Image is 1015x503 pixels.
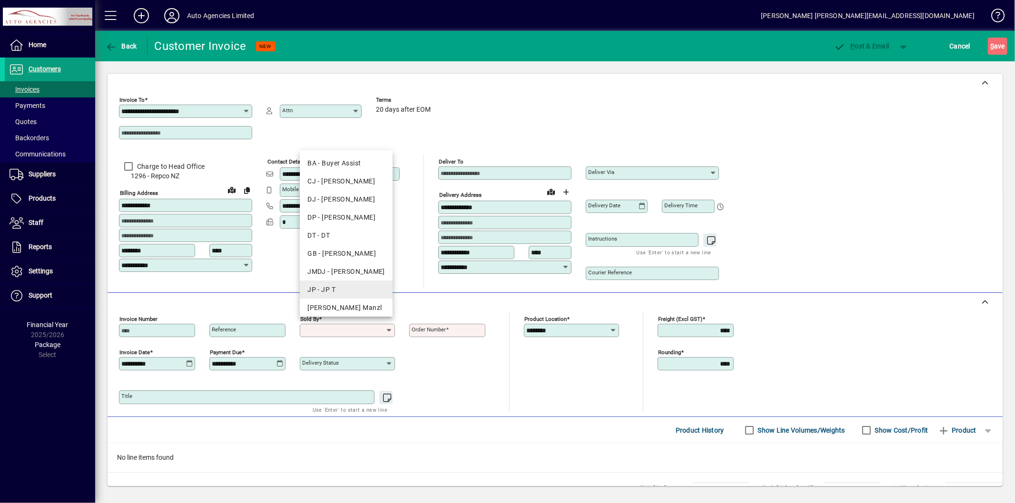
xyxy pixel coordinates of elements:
[756,426,845,435] label: Show Line Volumes/Weights
[5,163,95,186] a: Suppliers
[5,146,95,162] a: Communications
[412,326,446,333] mat-label: Order number
[300,154,393,172] mat-option: BA - Buyer Assist
[157,7,187,24] button: Profile
[933,422,981,439] button: Product
[313,404,387,415] mat-hint: Use 'Enter' to start a new line
[300,299,393,317] mat-option: SM - Sophea Manzl
[300,281,393,299] mat-option: JP - JP T
[10,150,66,158] span: Communications
[990,42,994,50] span: S
[588,235,617,242] mat-label: Instructions
[119,97,145,103] mat-label: Invoice To
[307,213,385,222] div: DP - [PERSON_NAME]
[658,349,681,356] mat-label: Rounding
[119,316,158,322] mat-label: Invoice number
[888,483,946,494] td: GST exclusive
[10,86,39,93] span: Invoices
[946,483,1003,494] td: 0.00
[307,158,385,168] div: BA - Buyer Assist
[5,260,95,283] a: Settings
[300,262,393,281] mat-option: JMDJ - Josiah Jennings
[105,42,137,50] span: Back
[29,170,56,178] span: Suppliers
[307,267,385,277] div: JMDJ - [PERSON_NAME]
[224,182,239,197] a: View on map
[29,219,43,226] span: Staff
[873,426,928,435] label: Show Cost/Profit
[637,247,711,258] mat-hint: Use 'Enter' to start a new line
[5,33,95,57] a: Home
[300,190,393,208] mat-option: DJ - DAVE JENNINGS
[29,65,61,73] span: Customers
[761,8,975,23] div: [PERSON_NAME] [PERSON_NAME][EMAIL_ADDRESS][DOMAIN_NAME]
[135,162,205,171] label: Charge to Head Office
[300,316,319,322] mat-label: Sold by
[300,226,393,244] mat-option: DT - DT
[29,41,46,48] span: Home
[692,483,749,494] td: 0.0000 M³
[439,158,463,165] mat-label: Deliver To
[559,184,574,200] button: Choose address
[834,42,889,50] span: ost & Email
[300,172,393,190] mat-option: CJ - Cheryl Jennings
[5,97,95,114] a: Payments
[543,184,559,199] a: View on map
[664,202,698,209] mat-label: Delivery time
[851,42,855,50] span: P
[108,443,1003,472] div: No line items found
[5,284,95,308] a: Support
[5,211,95,235] a: Staff
[10,102,45,109] span: Payments
[307,285,385,295] div: JP - JP T
[119,349,150,356] mat-label: Invoice date
[376,106,431,114] span: 20 days after EOM
[282,186,299,193] mat-label: Mobile
[376,97,433,103] span: Terms
[658,316,702,322] mat-label: Freight (excl GST)
[676,423,724,438] span: Product History
[126,7,157,24] button: Add
[187,8,255,23] div: Auto Agencies Limited
[307,249,385,259] div: GB - [PERSON_NAME]
[282,107,293,114] mat-label: Attn
[121,393,132,399] mat-label: Title
[824,483,881,494] td: 0.00
[947,38,973,55] button: Cancel
[239,183,255,198] button: Copy to Delivery address
[307,176,385,186] div: CJ - [PERSON_NAME]
[5,81,95,97] a: Invoices
[29,194,56,202] span: Products
[307,231,385,241] div: DT - DT
[635,483,692,494] td: Total Volume
[757,483,824,494] td: Freight (excl GST)
[588,169,614,175] mat-label: Deliver via
[588,202,621,209] mat-label: Delivery date
[988,38,1007,55] button: Save
[29,243,52,251] span: Reports
[300,244,393,262] mat-option: GB - Gavin Bright
[10,118,37,126] span: Quotes
[938,423,976,438] span: Product
[5,114,95,130] a: Quotes
[5,130,95,146] a: Backorders
[524,316,567,322] mat-label: Product location
[27,321,69,329] span: Financial Year
[950,39,971,54] span: Cancel
[155,39,246,54] div: Customer Invoice
[95,38,148,55] app-page-header-button: Back
[29,291,52,299] span: Support
[984,2,1003,33] a: Knowledge Base
[29,267,53,275] span: Settings
[103,38,139,55] button: Back
[10,134,49,142] span: Backorders
[5,187,95,211] a: Products
[300,208,393,226] mat-option: DP - Donovan Percy
[210,349,242,356] mat-label: Payment due
[119,171,252,181] span: 1296 - Repco NZ
[35,341,60,348] span: Package
[212,326,236,333] mat-label: Reference
[307,303,385,313] div: [PERSON_NAME] Manzl
[5,235,95,259] a: Reports
[588,269,632,276] mat-label: Courier Reference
